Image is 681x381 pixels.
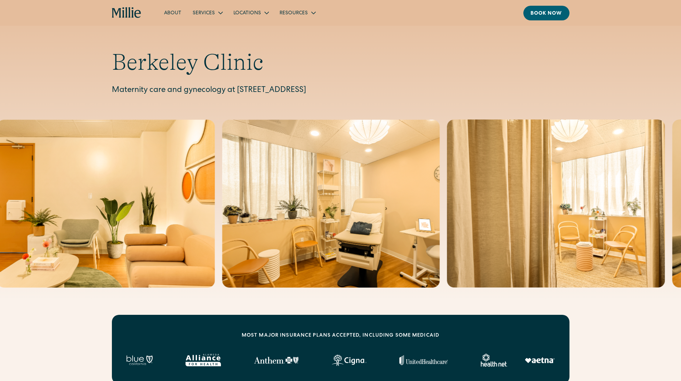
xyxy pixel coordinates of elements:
[233,10,261,17] div: Locations
[112,7,142,19] a: home
[158,7,187,19] a: About
[481,354,508,367] img: Healthnet logo
[399,355,448,365] img: United Healthcare logo
[525,357,555,363] img: Aetna logo
[274,7,321,19] div: Resources
[112,49,569,76] h1: Berkeley Clinic
[523,6,569,20] a: Book now
[187,7,228,19] div: Services
[332,355,366,366] img: Cigna logo
[254,357,298,364] img: Anthem Logo
[186,354,221,366] img: Alameda Alliance logo
[112,85,569,97] p: Maternity care and gynecology at [STREET_ADDRESS]
[242,332,439,340] div: MOST MAJOR INSURANCE PLANS ACCEPTED, INCLUDING some MEDICAID
[126,355,153,365] img: Blue California logo
[193,10,215,17] div: Services
[228,7,274,19] div: Locations
[531,10,562,18] div: Book now
[280,10,308,17] div: Resources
